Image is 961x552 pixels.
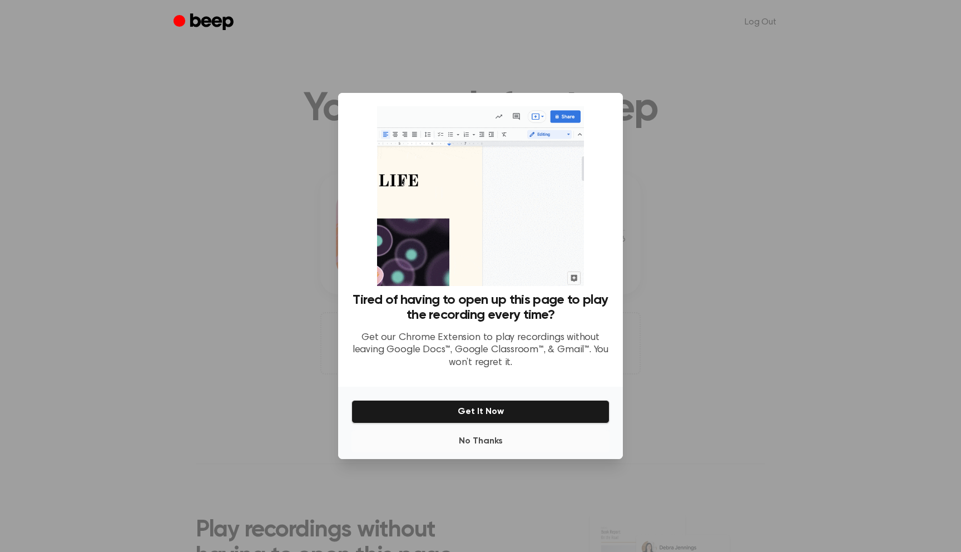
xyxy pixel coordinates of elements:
h3: Tired of having to open up this page to play the recording every time? [351,293,610,323]
button: Get It Now [351,400,610,423]
a: Beep [174,12,236,33]
img: Beep extension in action [377,106,583,286]
a: Log Out [734,9,787,36]
p: Get our Chrome Extension to play recordings without leaving Google Docs™, Google Classroom™, & Gm... [351,332,610,369]
button: No Thanks [351,430,610,452]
